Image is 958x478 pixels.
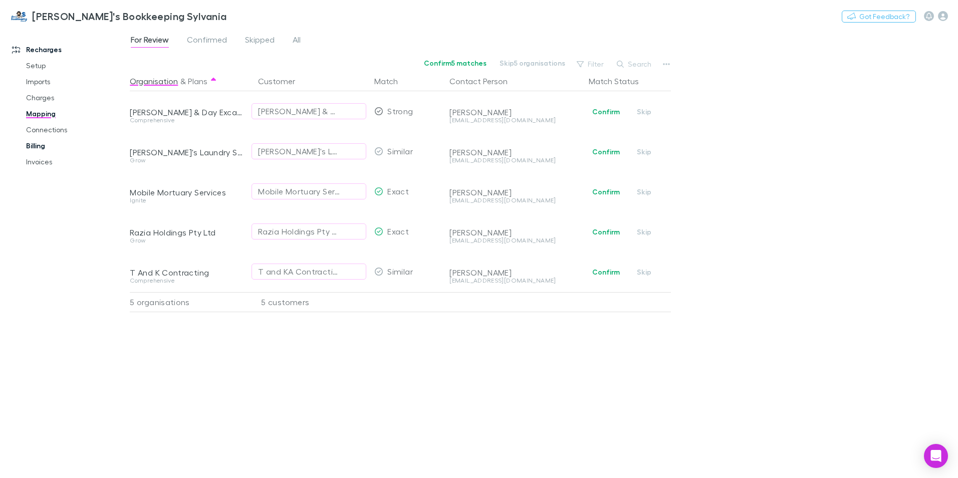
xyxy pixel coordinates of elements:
[130,107,246,117] div: [PERSON_NAME] & Day Excavations Pty Ltd
[628,226,660,238] button: Skip
[130,237,246,244] div: Grow
[628,266,660,278] button: Skip
[258,266,340,278] div: T and KA Contracting Pty Ltd
[16,122,135,138] a: Connections
[16,74,135,90] a: Imports
[16,138,135,154] a: Billing
[449,157,581,163] div: [EMAIL_ADDRESS][DOMAIN_NAME]
[586,186,626,198] button: Confirm
[130,278,246,284] div: Comprehensive
[258,105,340,117] div: [PERSON_NAME] & Day Excavations
[589,71,651,91] button: Match Status
[130,292,250,312] div: 5 organisations
[387,106,413,116] span: Strong
[449,187,581,197] div: [PERSON_NAME]
[130,117,246,123] div: Comprehensive
[16,154,135,170] a: Invoices
[131,35,169,48] span: For Review
[252,143,366,159] button: [PERSON_NAME]'s Laundry Services [GEOGRAPHIC_DATA]
[258,145,340,157] div: [PERSON_NAME]'s Laundry Services [GEOGRAPHIC_DATA]
[10,10,28,22] img: Jim's Bookkeeping Sylvania's Logo
[2,42,135,58] a: Recharges
[628,106,660,118] button: Skip
[493,57,572,69] button: Skip5 organisations
[252,223,366,240] button: Razia Holdings Pty Ltd
[449,278,581,284] div: [EMAIL_ADDRESS][DOMAIN_NAME]
[16,58,135,74] a: Setup
[586,146,626,158] button: Confirm
[449,147,581,157] div: [PERSON_NAME]
[628,146,660,158] button: Skip
[130,71,178,91] button: Organisation
[130,268,246,278] div: T And K Contracting
[586,266,626,278] button: Confirm
[387,226,409,236] span: Exact
[258,71,307,91] button: Customer
[387,186,409,196] span: Exact
[449,227,581,237] div: [PERSON_NAME]
[449,107,581,117] div: [PERSON_NAME]
[130,157,246,163] div: Grow
[130,147,246,157] div: [PERSON_NAME]'s Laundry Services ([GEOGRAPHIC_DATA])
[245,35,275,48] span: Skipped
[586,226,626,238] button: Confirm
[449,71,520,91] button: Contact Person
[449,117,581,123] div: [EMAIL_ADDRESS][DOMAIN_NAME]
[252,183,366,199] button: Mobile Mortuary Services
[4,4,233,28] a: [PERSON_NAME]'s Bookkeeping Sylvania
[250,292,370,312] div: 5 customers
[417,57,493,69] button: Confirm5 matches
[387,267,413,276] span: Similar
[252,103,366,119] button: [PERSON_NAME] & Day Excavations
[188,71,207,91] button: Plans
[130,197,246,203] div: Ignite
[16,106,135,122] a: Mapping
[842,11,916,23] button: Got Feedback?
[16,90,135,106] a: Charges
[130,71,246,91] div: &
[572,58,610,70] button: Filter
[130,187,246,197] div: Mobile Mortuary Services
[449,268,581,278] div: [PERSON_NAME]
[586,106,626,118] button: Confirm
[374,71,410,91] button: Match
[32,10,227,22] h3: [PERSON_NAME]'s Bookkeeping Sylvania
[449,237,581,244] div: [EMAIL_ADDRESS][DOMAIN_NAME]
[258,185,340,197] div: Mobile Mortuary Services
[628,186,660,198] button: Skip
[187,35,227,48] span: Confirmed
[258,225,340,237] div: Razia Holdings Pty Ltd
[449,197,581,203] div: [EMAIL_ADDRESS][DOMAIN_NAME]
[924,444,948,468] div: Open Intercom Messenger
[387,146,413,156] span: Similar
[252,264,366,280] button: T and KA Contracting Pty Ltd
[130,227,246,237] div: Razia Holdings Pty Ltd
[293,35,301,48] span: All
[612,58,657,70] button: Search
